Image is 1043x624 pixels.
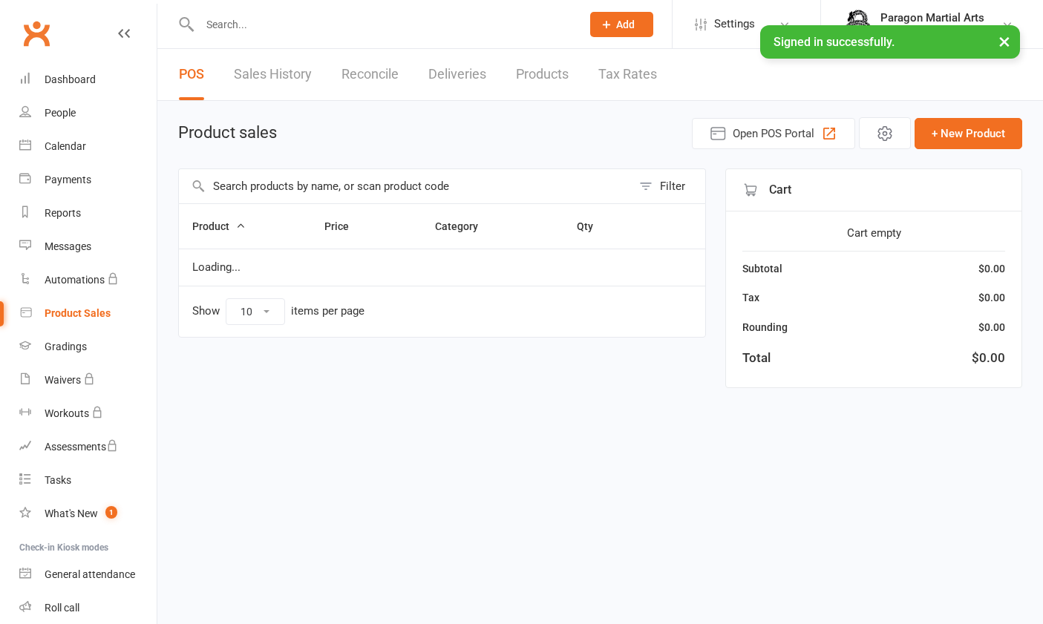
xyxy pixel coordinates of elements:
[45,73,96,85] div: Dashboard
[105,506,117,519] span: 1
[19,430,157,464] a: Assessments
[234,49,312,100] a: Sales History
[632,169,705,203] button: Filter
[192,220,246,232] span: Product
[742,260,782,277] div: Subtotal
[19,130,157,163] a: Calendar
[179,169,632,203] input: Search products by name, or scan product code
[598,49,657,100] a: Tax Rates
[19,297,157,330] a: Product Sales
[45,441,118,453] div: Assessments
[590,12,653,37] button: Add
[19,397,157,430] a: Workouts
[577,220,609,232] span: Qty
[435,220,494,232] span: Category
[291,305,364,318] div: items per page
[195,14,571,35] input: Search...
[19,63,157,96] a: Dashboard
[978,289,1005,306] div: $0.00
[428,49,486,100] a: Deliveries
[726,169,1021,211] div: Cart
[714,7,755,41] span: Settings
[880,24,984,38] div: Paragon Martial Arts
[45,207,81,219] div: Reports
[45,107,76,119] div: People
[577,217,609,235] button: Qty
[19,464,157,497] a: Tasks
[45,174,91,185] div: Payments
[742,289,759,306] div: Tax
[19,163,157,197] a: Payments
[45,240,91,252] div: Messages
[45,568,135,580] div: General attendance
[45,508,98,519] div: What's New
[192,298,364,325] div: Show
[178,124,277,142] h1: Product sales
[341,49,399,100] a: Reconcile
[880,11,984,24] div: Paragon Martial Arts
[45,374,81,386] div: Waivers
[45,602,79,614] div: Roll call
[19,497,157,531] a: What's New1
[742,319,788,335] div: Rounding
[19,96,157,130] a: People
[45,341,87,352] div: Gradings
[516,49,569,100] a: Products
[991,25,1018,57] button: ×
[915,118,1022,149] button: + New Product
[774,35,895,49] span: Signed in successfully.
[616,19,635,30] span: Add
[843,10,873,39] img: thumb_image1511995586.png
[19,364,157,397] a: Waivers
[179,249,705,286] td: Loading...
[45,274,105,286] div: Automations
[45,407,89,419] div: Workouts
[19,263,157,297] a: Automations
[45,140,86,152] div: Calendar
[19,558,157,591] a: General attendance kiosk mode
[45,307,111,319] div: Product Sales
[18,15,55,52] a: Clubworx
[324,217,365,235] button: Price
[179,49,204,100] a: POS
[742,224,1005,242] div: Cart empty
[972,348,1005,368] div: $0.00
[19,330,157,364] a: Gradings
[324,220,365,232] span: Price
[733,125,814,142] span: Open POS Portal
[192,217,246,235] button: Product
[660,177,685,195] div: Filter
[692,118,855,149] button: Open POS Portal
[19,230,157,263] a: Messages
[978,260,1005,277] div: $0.00
[435,217,494,235] button: Category
[978,319,1005,335] div: $0.00
[742,348,771,368] div: Total
[19,197,157,230] a: Reports
[45,474,71,486] div: Tasks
